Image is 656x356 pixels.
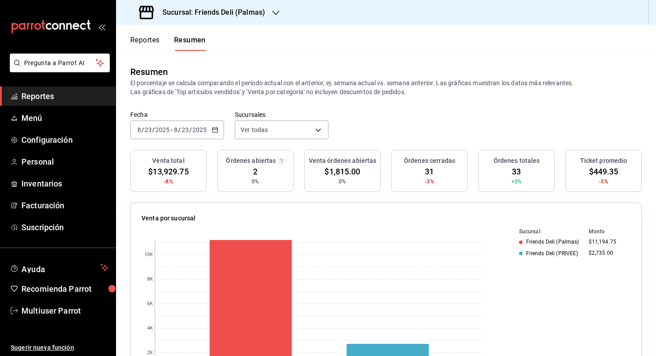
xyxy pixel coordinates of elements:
span: 31 [425,166,434,178]
span: $449.35 [589,166,619,178]
input: -- [181,126,189,133]
td: $2,735.00 [585,248,631,259]
span: - [171,126,173,133]
th: Monto [585,227,631,236]
button: Reportes [130,36,160,51]
div: Friends Deli (Palmas) [519,239,581,245]
p: El porcentaje se calcula comparando el período actual con el anterior, ej. semana actual vs. sema... [130,79,642,96]
text: 4K [147,326,153,331]
label: Fecha [130,112,224,118]
text: 6K [147,302,153,306]
span: -5% [599,178,608,186]
span: Pregunta a Parrot AI [24,58,96,68]
input: ---- [155,126,170,133]
h3: Sucursal: Friends Deli (Palmas) [155,7,265,18]
span: Personal [21,156,108,168]
span: -8% [164,178,173,186]
span: 0% [339,178,346,186]
th: Sucursal [505,227,585,236]
h3: Órdenes totales [494,156,540,166]
span: Recomienda Parrot [21,283,108,295]
h3: Ticket promedio [580,156,627,166]
td: $11,194.75 [585,236,631,248]
text: 10K [145,253,153,257]
button: open_drawer_menu [98,23,105,30]
span: Sugerir nueva función [11,343,108,352]
div: Resumen [130,65,168,79]
h3: Órdenes cerradas [404,156,455,166]
h3: Venta total [152,156,184,166]
button: Pregunta a Parrot AI [10,54,110,72]
input: -- [144,126,152,133]
div: Friends Deli (PRIVEE) [519,250,581,257]
span: / [178,126,181,133]
span: Suscripción [21,221,108,233]
span: -3% [425,178,434,186]
span: Menú [21,112,108,124]
span: / [189,126,192,133]
span: Ayuda [21,262,97,273]
span: / [141,126,144,133]
p: Venta por sucursal [141,214,195,223]
span: $13,929.75 [148,166,188,178]
span: Configuración [21,134,108,146]
span: +3% [511,178,522,186]
input: -- [174,126,178,133]
text: 8K [147,277,153,282]
h3: Órdenes abiertas [226,156,276,166]
div: navigation tabs [130,36,206,51]
button: Resumen [174,36,206,51]
input: -- [137,126,141,133]
span: / [152,126,155,133]
span: 33 [512,166,521,178]
text: 2K [147,351,153,356]
span: Facturación [21,199,108,211]
span: $1,815.00 [324,166,360,178]
input: ---- [192,126,207,133]
span: 2 [253,166,257,178]
h3: Venta órdenes abiertas [309,156,377,166]
span: Reportes [21,90,108,102]
span: Ver todas [241,125,268,134]
span: Multiuser Parrot [21,305,108,317]
a: Pregunta a Parrot AI [6,65,110,74]
label: Sucursales [235,112,328,118]
span: Inventarios [21,178,108,190]
span: 0% [252,178,259,186]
